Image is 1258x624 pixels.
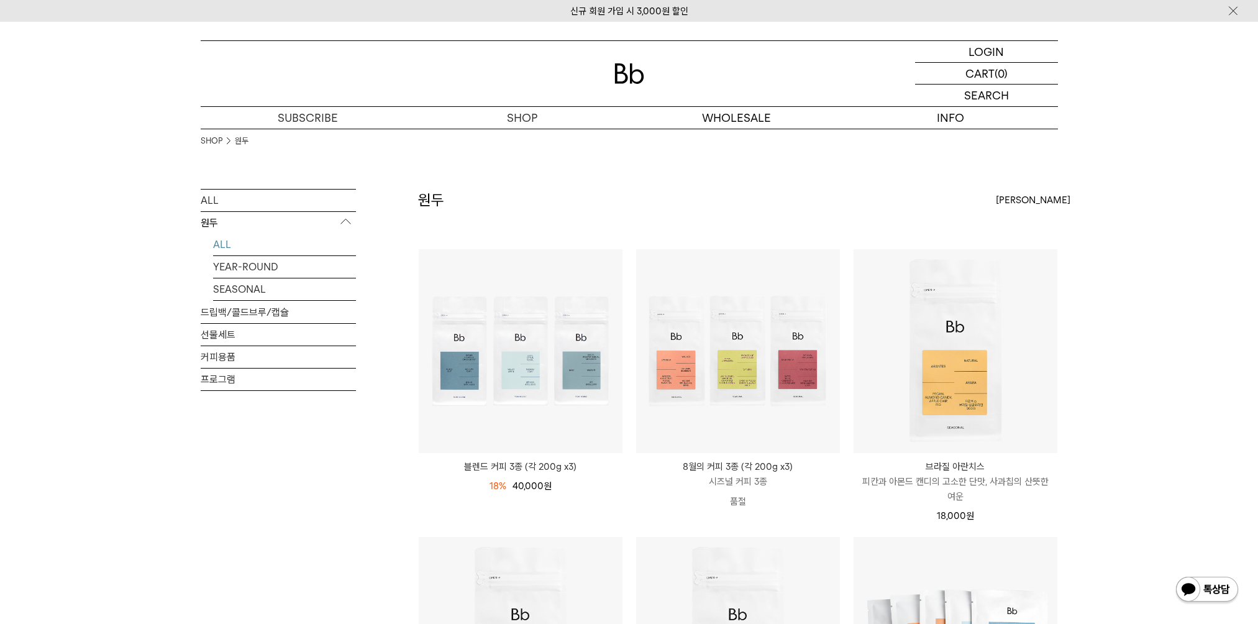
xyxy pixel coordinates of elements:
a: SEASONAL [213,278,356,300]
a: 블렌드 커피 3종 (각 200g x3) [419,459,622,474]
span: 원 [544,480,552,492]
a: CART (0) [915,63,1058,85]
a: 드립백/콜드브루/캡슐 [201,301,356,323]
a: 브라질 아란치스 피칸과 아몬드 캔디의 고소한 단맛, 사과칩의 산뜻한 여운 [854,459,1057,504]
img: 블렌드 커피 3종 (각 200g x3) [419,249,622,453]
h2: 원두 [418,190,444,211]
p: (0) [995,63,1008,84]
a: SHOP [201,135,222,147]
a: YEAR-ROUND [213,256,356,278]
a: 커피용품 [201,346,356,368]
p: CART [965,63,995,84]
a: 선물세트 [201,324,356,346]
p: 원두 [201,212,356,234]
a: 프로그램 [201,369,356,390]
span: 18,000 [937,510,974,521]
span: 40,000 [513,480,552,492]
a: SHOP [415,107,629,129]
img: 로고 [614,63,644,84]
p: SEARCH [964,85,1009,106]
p: 8월의 커피 3종 (각 200g x3) [636,459,840,474]
a: LOGIN [915,41,1058,63]
div: 18% [490,479,506,493]
p: 브라질 아란치스 [854,459,1057,474]
p: 시즈널 커피 3종 [636,474,840,489]
span: 원 [966,510,974,521]
span: [PERSON_NAME] [996,193,1070,208]
img: 8월의 커피 3종 (각 200g x3) [636,249,840,453]
a: SUBSCRIBE [201,107,415,129]
a: 원두 [235,135,248,147]
p: WHOLESALE [629,107,844,129]
p: LOGIN [969,41,1004,62]
p: 품절 [636,489,840,514]
p: INFO [844,107,1058,129]
a: ALL [213,234,356,255]
img: 브라질 아란치스 [854,249,1057,453]
p: 피칸과 아몬드 캔디의 고소한 단맛, 사과칩의 산뜻한 여운 [854,474,1057,504]
img: 카카오톡 채널 1:1 채팅 버튼 [1175,576,1239,605]
a: ALL [201,190,356,211]
a: 8월의 커피 3종 (각 200g x3) 시즈널 커피 3종 [636,459,840,489]
a: 신규 회원 가입 시 3,000원 할인 [570,6,688,17]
